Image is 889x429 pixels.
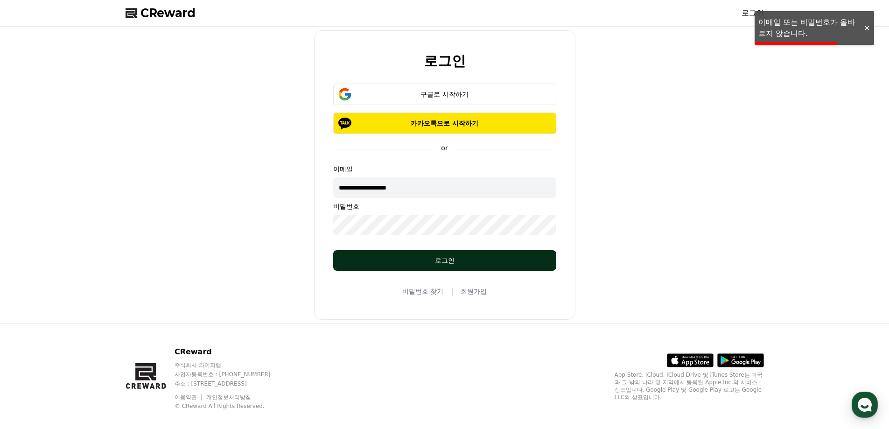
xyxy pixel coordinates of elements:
[85,310,97,318] span: 대화
[126,6,196,21] a: CReward
[333,84,556,105] button: 구글로 시작하기
[347,119,543,128] p: 카카오톡으로 시작하기
[175,402,288,410] p: © CReward All Rights Reserved.
[333,202,556,211] p: 비밀번호
[29,310,35,317] span: 홈
[140,6,196,21] span: CReward
[175,346,288,358] p: CReward
[333,250,556,271] button: 로그인
[206,394,251,401] a: 개인정보처리방침
[615,371,764,401] p: App Store, iCloud, iCloud Drive 및 iTunes Store는 미국과 그 밖의 나라 및 지역에서 등록된 Apple Inc.의 서비스 상표입니다. Goo...
[347,90,543,99] div: 구글로 시작하기
[175,371,288,378] p: 사업자등록번호 : [PHONE_NUMBER]
[120,296,179,319] a: 설정
[435,143,453,153] p: or
[333,164,556,174] p: 이메일
[175,380,288,387] p: 주소 : [STREET_ADDRESS]
[3,296,62,319] a: 홈
[175,361,288,369] p: 주식회사 와이피랩
[424,53,466,69] h2: 로그인
[62,296,120,319] a: 대화
[144,310,155,317] span: 설정
[461,287,487,296] a: 회원가입
[451,286,453,297] span: |
[352,256,538,265] div: 로그인
[742,7,764,19] a: 로그인
[175,394,204,401] a: 이용약관
[333,113,556,134] button: 카카오톡으로 시작하기
[402,287,443,296] a: 비밀번호 찾기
